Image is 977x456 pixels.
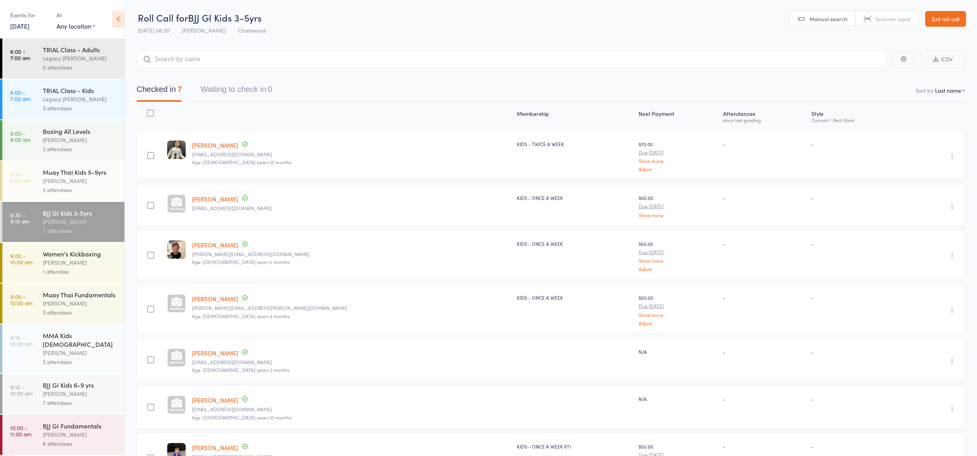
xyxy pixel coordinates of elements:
div: since last grading [723,117,805,123]
div: - [811,294,904,301]
button: Waiting to check in0 [201,81,272,102]
div: N/A [639,348,717,355]
div: $70.00 [639,141,717,172]
div: [PERSON_NAME] [43,299,118,308]
div: - [811,348,904,355]
small: jamie_oreilly@outlook.com [192,251,511,257]
div: [PERSON_NAME] [43,258,118,267]
div: 1 attendee [43,267,118,276]
time: 9:00 - 10:00 am [10,253,33,265]
div: - [723,396,805,402]
a: Show more [639,312,717,317]
div: Legacy [PERSON_NAME] [43,54,118,63]
small: Due [DATE] [639,203,717,209]
div: 3 attendees [43,185,118,194]
span: BJJ GI Kids 3-5yrs [188,11,262,24]
a: 8:30 -9:15 amBJJ GI Kids 3-5yrs[PERSON_NAME]7 attendees [2,202,124,242]
div: - [723,141,805,147]
a: [PERSON_NAME] [192,443,238,452]
div: - [723,348,805,355]
small: Pedroso.andrew@gmail.com [192,305,511,311]
div: At [57,9,95,22]
span: Roll Call for [138,11,188,24]
div: Membership [514,106,636,126]
span: [DATE] 08:30 [138,26,170,34]
div: Last name [935,86,961,94]
a: Adjust [639,167,717,172]
a: 8:15 -9:00 amMuay Thai Kids 5-9yrs[PERSON_NAME]3 attendees [2,161,124,201]
time: 9:15 - 10:00 am [10,334,33,347]
button: CSV [920,51,965,68]
div: 3 attendees [43,357,118,366]
div: - [723,194,805,201]
img: image1753485704.png [167,240,186,259]
div: BJJ GI Kids 6-9 yrs [43,381,118,389]
input: Search by name [137,50,887,68]
div: KIDS - ONCE A WEEK [517,194,632,201]
small: amykleindienst@hotmail.com [192,152,511,157]
a: [DATE] [10,22,29,30]
span: Chatswood [238,26,266,34]
div: - [811,443,904,450]
div: 3 attendees [43,308,118,317]
div: - [811,194,904,201]
a: 10:00 -11:00 amBJJ GI Fundamentals[PERSON_NAME]6 attendees [2,415,124,455]
div: Boxing All Levels [43,127,118,136]
div: 7 attendees [43,226,118,235]
a: [PERSON_NAME] [192,195,238,203]
small: Due [DATE] [639,303,717,309]
div: - [723,294,805,301]
a: Adjust [639,320,717,326]
div: - [811,396,904,402]
div: 0 attendees [43,63,118,72]
time: 8:00 - 9:00 am [10,130,31,143]
a: 9:15 -10:00 amMMA Kids [DEMOGRAPHIC_DATA][PERSON_NAME]3 attendees [2,324,124,373]
div: 7 [177,85,182,93]
div: TRIAL Class - Adults [43,45,118,54]
div: - [811,240,904,247]
div: MMA Kids [DEMOGRAPHIC_DATA] [43,331,118,348]
a: 9:00 -10:00 amMuay Thai Fundamentals[PERSON_NAME]3 attendees [2,284,124,324]
div: [PERSON_NAME] [43,217,118,226]
div: KIDS - ONCE A WEEK VT1 [517,443,632,450]
a: 9:15 -10:00 amBJJ GI Kids 6-9 yrs[PERSON_NAME]7 attendees [2,374,124,414]
div: Muay Thai Kids 5-9yrs [43,168,118,176]
div: [PERSON_NAME] [43,389,118,398]
div: 3 attendees [43,104,118,113]
div: - [811,141,904,147]
div: [PERSON_NAME] [43,430,118,439]
div: $50.00 [639,294,717,325]
a: [PERSON_NAME] [192,396,238,404]
div: KIDS - TWICE A WEEK [517,141,632,147]
a: 6:00 -7:00 amTRIAL Class - KidsLegacy [PERSON_NAME]3 attendees [2,79,124,119]
span: Age: [DEMOGRAPHIC_DATA] years 4 months [192,313,290,319]
a: [PERSON_NAME] [192,349,238,357]
small: Kellygrlyak@hotmail.com [192,359,511,365]
span: Scanner input [875,15,911,23]
time: 8:15 - 9:00 am [10,171,31,183]
small: yabo_mlr_wang@yahoo.com [192,407,511,412]
div: - [723,240,805,247]
div: [PERSON_NAME] [43,176,118,185]
a: 8:00 -9:00 amBoxing All Levels[PERSON_NAME]3 attendees [2,120,124,160]
div: Style [808,106,908,126]
div: 7 attendees [43,398,118,407]
a: Adjust [639,266,717,271]
div: Next Payment [636,106,720,126]
a: [PERSON_NAME] [192,295,238,303]
time: 9:15 - 10:00 am [10,384,33,396]
div: KIDS - ONCE A WEEK [517,240,632,247]
span: [PERSON_NAME] [182,26,226,34]
div: Women's Kickboxing [43,249,118,258]
div: 3 attendees [43,145,118,154]
a: [PERSON_NAME] [192,141,238,149]
div: [PERSON_NAME] [43,136,118,145]
span: Age: [DEMOGRAPHIC_DATA] years 2 months [192,366,289,373]
time: 9:00 - 10:00 am [10,293,33,306]
span: Age: [DEMOGRAPHIC_DATA] years 10 months [192,159,291,165]
div: Legacy [PERSON_NAME] [43,95,118,104]
div: 6 attendees [43,439,118,448]
div: Current / Next Rank [811,117,904,123]
time: 10:00 - 11:00 am [10,425,31,437]
label: Sort by [916,86,933,94]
